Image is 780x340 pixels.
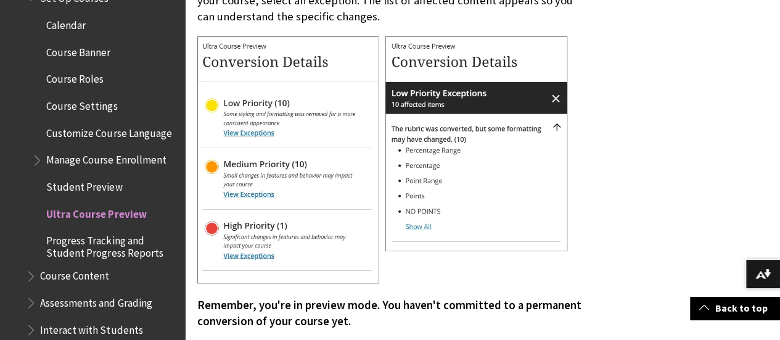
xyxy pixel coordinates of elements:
span: Ultra Course Preview [46,204,146,220]
span: Course Content [40,266,109,283]
span: Assessments and Grading [40,292,152,309]
span: Interact with Students [40,320,142,336]
span: Course Roles [46,69,104,86]
span: Course Settings [46,96,117,112]
span: Student Preview [46,176,122,193]
a: Back to top [690,297,780,320]
span: Course Banner [46,42,110,59]
img: A list of options to view low, medium, and high priority items is displayed in a panel on the lef... [197,36,567,283]
span: Progress Tracking and Student Progress Reports [46,230,176,259]
span: Manage Course Enrollment [46,150,166,167]
span: Customize Course Language [46,123,171,139]
span: Remember, you're in preview mode. You haven't committed to a permanent conversion of your course ... [197,298,581,328]
span: Calendar [46,15,86,31]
